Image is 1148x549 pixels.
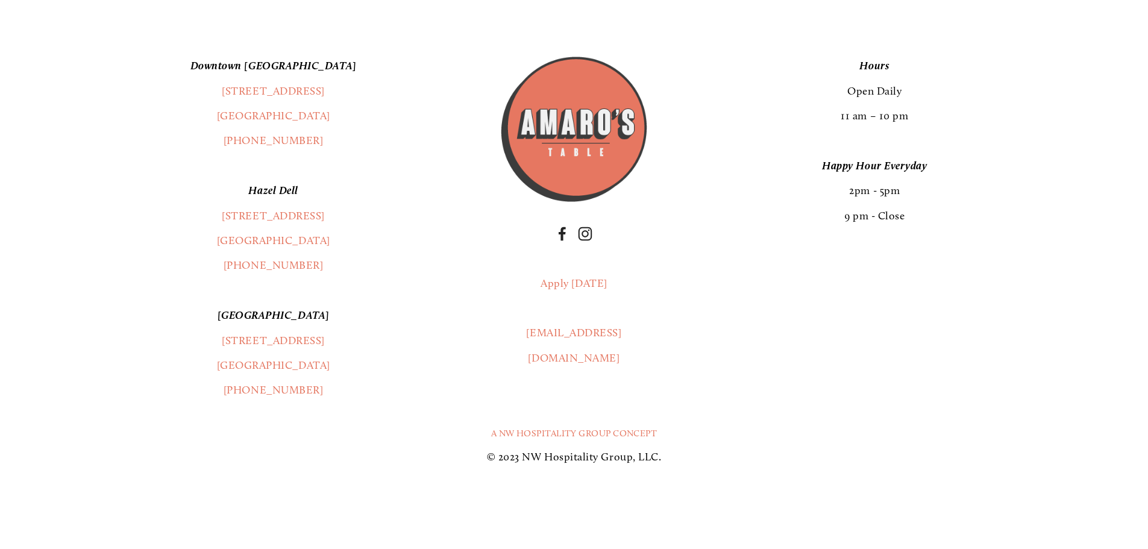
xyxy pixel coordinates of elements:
[498,54,650,205] img: Amaros_Logo.png
[224,259,324,272] a: [PHONE_NUMBER]
[217,234,330,247] a: [GEOGRAPHIC_DATA]
[218,309,330,322] em: [GEOGRAPHIC_DATA]
[224,134,324,147] a: [PHONE_NUMBER]
[526,326,621,364] a: [EMAIL_ADDRESS][DOMAIN_NAME]
[248,184,298,197] em: Hazel Dell
[670,154,1079,228] p: 2pm - 5pm 9 pm - Close
[69,445,1079,469] p: © 2023 NW Hospitality Group, LLC.
[555,227,569,241] a: Facebook
[217,334,330,372] a: [STREET_ADDRESS][GEOGRAPHIC_DATA]
[822,159,927,172] em: Happy Hour Everyday
[578,227,592,241] a: Instagram
[217,109,330,122] a: [GEOGRAPHIC_DATA]
[224,383,324,397] a: [PHONE_NUMBER]
[541,277,607,290] a: Apply [DATE]
[491,428,657,439] a: A NW Hospitality Group Concept
[222,209,325,222] a: [STREET_ADDRESS]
